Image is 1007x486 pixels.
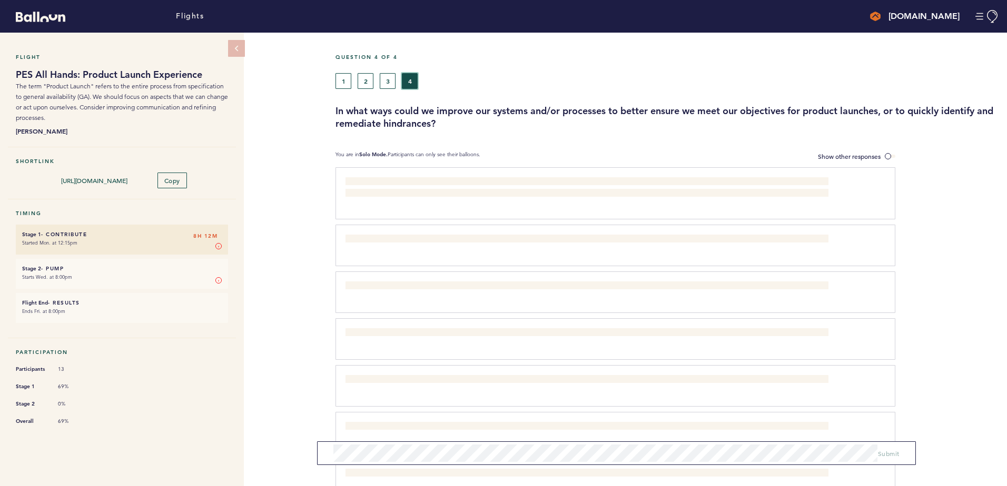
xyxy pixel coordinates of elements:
[16,126,228,136] b: [PERSON_NAME]
[22,239,77,246] time: Started Mon. at 12:15pm
[176,11,204,22] a: Flights
[22,231,222,238] h6: - Contribute
[157,173,187,188] button: Copy
[193,231,218,241] span: 8H 12M
[8,11,65,22] a: Balloon
[16,416,47,427] span: Overall
[345,423,725,431] span: Give QE enough resources to increase development scope and decrease dev time. Address the ever co...
[359,151,388,158] b: Solo Mode.
[58,366,90,373] span: 13
[22,274,72,280] time: Starts Wed. at 8:00pm
[16,349,228,356] h5: Participation
[358,73,373,89] button: 2
[345,282,472,291] span: Requiring Beta for all new products/features.
[58,383,90,390] span: 69%
[335,54,999,60] h5: Question 4 of 4
[16,381,47,392] span: Stage 1
[22,265,222,272] h6: - Pump
[345,376,826,384] span: We need stakeholders from each team, an organized process that doesn't differ depending on the pr...
[22,231,41,238] small: Stage 1
[16,210,228,217] h5: Timing
[16,364,47,374] span: Participants
[402,73,418,89] button: 4
[16,158,228,165] h5: Shortlink
[22,299,222,306] h6: - Results
[335,105,999,130] h3: In what ways could we improve our systems and/or processes to better ensure we meet our objective...
[22,299,48,306] small: Flight End
[16,54,228,60] h5: Flight
[335,73,351,89] button: 1
[16,399,47,409] span: Stage 2
[888,10,960,23] h4: [DOMAIN_NAME]
[345,329,501,338] span: Requiring a Product Brief for all new products/features.
[975,10,999,23] button: Manage Account
[164,176,180,185] span: Copy
[58,418,90,425] span: 69%
[345,236,507,244] span: Making CORE's attendance be required in Spec Reviews.
[345,470,496,478] span: Making CORE's attendance required in Spec reviews.
[818,152,881,160] span: Show other responses
[878,449,900,458] span: Submit
[16,12,65,22] svg: Balloon
[380,73,396,89] button: 3
[345,178,798,197] span: Change how we define MVP. Products half the time come out of the oven not fully baked and without...
[878,448,900,459] button: Submit
[16,82,228,121] span: The term "Product Launch" refers to the entire process from specification to general availability...
[335,151,480,162] p: You are in Participants can only see their balloons.
[58,400,90,408] span: 0%
[22,308,65,315] time: Ends Fri. at 8:00pm
[22,265,41,272] small: Stage 2
[16,68,228,81] h1: PES All Hands: Product Launch Experience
